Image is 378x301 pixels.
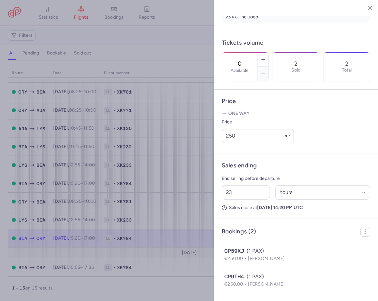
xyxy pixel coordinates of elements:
[222,129,294,143] input: ---
[222,118,294,126] label: Price
[248,256,285,261] span: [PERSON_NAME]
[222,39,370,47] h4: Tickets volume
[222,228,256,235] h4: Bookings (2)
[248,281,285,287] span: [PERSON_NAME]
[224,247,367,262] button: CP59XJ(1 PAX)€250.00[PERSON_NAME]
[291,68,300,73] p: Sold
[224,273,367,281] div: (1 PAX)
[222,11,370,23] li: 23 KG, included
[224,281,248,287] span: €250.00
[224,273,244,281] span: CP9TH4
[222,175,370,183] p: End selling before departure
[222,110,370,117] p: One way
[345,60,348,67] p: 2
[294,60,298,67] p: 2
[283,133,290,139] span: eur
[224,247,244,255] span: CP59XJ
[224,256,248,261] span: €250.00
[224,247,367,255] div: (1 PAX)
[222,162,257,169] h4: Sales ending
[222,97,370,105] h4: Price
[224,273,367,288] button: CP9TH4(1 PAX)€250.00[PERSON_NAME]
[222,185,270,200] input: ##
[342,68,352,73] p: Total
[257,205,303,210] strong: [DATE] 14:20 PM UTC
[231,68,249,73] label: Available
[222,205,370,211] p: Sales close at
